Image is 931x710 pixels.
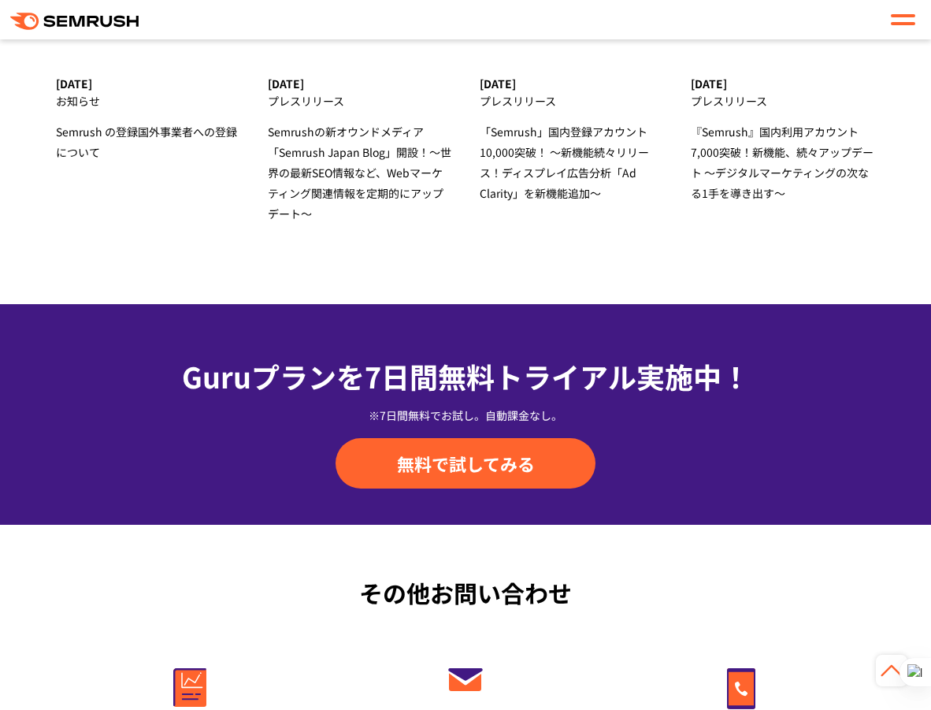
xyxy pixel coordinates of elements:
[56,91,240,111] div: お知らせ
[268,77,452,91] div: [DATE]
[480,77,664,203] a: [DATE] プレスリリース 「Semrush」国内登録アカウント10,000突破！ ～新機能続々リリース！ディスプレイ広告分析「Ad Clarity」を新機能追加～
[52,355,879,397] div: Guruプランを7日間
[480,77,664,91] div: [DATE]
[56,124,237,160] span: Semrush の登録国外事業者への登録について
[52,575,879,611] div: その他お問い合わせ
[438,355,750,396] span: 無料トライアル実施中！
[56,77,240,162] a: [DATE] お知らせ Semrush の登録国外事業者への登録について
[397,452,535,475] span: 無料で試してみる
[691,77,875,203] a: [DATE] プレスリリース 『Semrush』国内利用アカウント7,000突破！新機能、続々アップデート ～デジタルマーケティングの次なる1手を導き出す～
[691,91,875,111] div: プレスリリース
[480,124,649,201] span: 「Semrush」国内登録アカウント10,000突破！ ～新機能続々リリース！ディスプレイ広告分析「Ad Clarity」を新機能追加～
[336,438,595,489] a: 無料で試してみる
[268,124,451,221] span: Semrushの新オウンドメディア 「Semrush Japan Blog」開設！～世界の最新SEO情報など、Webマーケティング関連情報を定期的にアップデート～
[480,91,664,111] div: プレスリリース
[56,77,240,91] div: [DATE]
[691,124,874,201] span: 『Semrush』国内利用アカウント7,000突破！新機能、続々アップデート ～デジタルマーケティングの次なる1手を導き出す～
[268,77,452,224] a: [DATE] プレスリリース Semrushの新オウンドメディア 「Semrush Japan Blog」開設！～世界の最新SEO情報など、Webマーケティング関連情報を定期的にアップデート～
[268,91,452,111] div: プレスリリース
[52,407,879,423] div: ※7日間無料でお試し。自動課金なし。
[691,77,875,91] div: [DATE]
